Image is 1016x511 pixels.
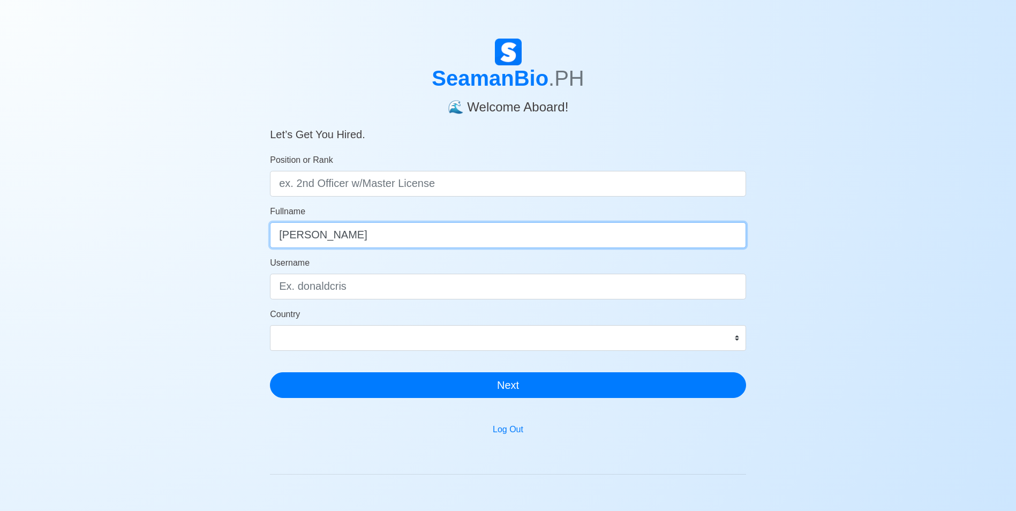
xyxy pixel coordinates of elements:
h5: Let’s Get You Hired. [270,115,746,141]
button: Log Out [486,419,530,440]
span: .PH [548,66,584,90]
button: Next [270,372,746,398]
input: Ex. donaldcris [270,274,746,299]
label: Country [270,308,300,321]
span: Position or Rank [270,155,333,164]
h4: 🌊 Welcome Aboard! [270,91,746,115]
span: Fullname [270,207,305,216]
h1: SeamanBio [270,65,746,91]
span: Username [270,258,310,267]
input: Your Fullname [270,222,746,248]
input: ex. 2nd Officer w/Master License [270,171,746,197]
img: Logo [495,39,522,65]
